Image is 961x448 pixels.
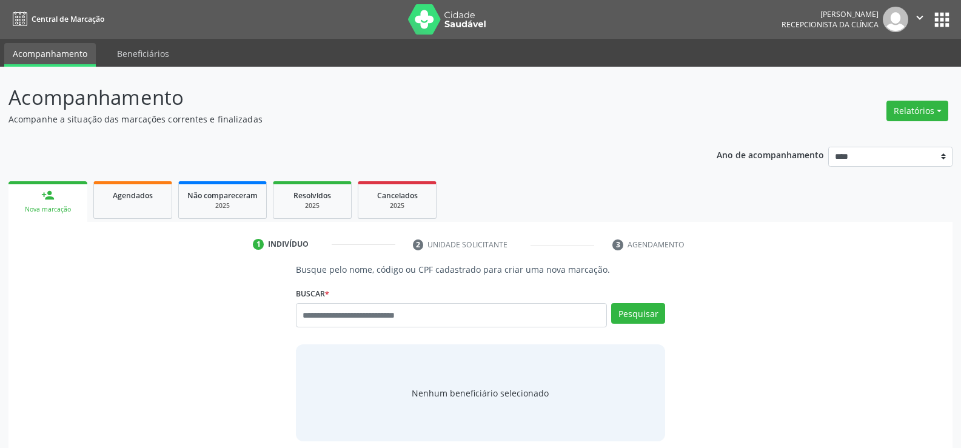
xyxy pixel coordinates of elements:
[931,9,953,30] button: apps
[611,303,665,324] button: Pesquisar
[293,190,331,201] span: Resolvidos
[377,190,418,201] span: Cancelados
[282,201,343,210] div: 2025
[886,101,948,121] button: Relatórios
[187,201,258,210] div: 2025
[883,7,908,32] img: img
[367,201,427,210] div: 2025
[296,284,329,303] label: Buscar
[8,82,669,113] p: Acompanhamento
[296,263,665,276] p: Busque pelo nome, código ou CPF cadastrado para criar uma nova marcação.
[8,9,104,29] a: Central de Marcação
[17,205,79,214] div: Nova marcação
[412,387,549,400] span: Nenhum beneficiário selecionado
[8,113,669,125] p: Acompanhe a situação das marcações correntes e finalizadas
[109,43,178,64] a: Beneficiários
[717,147,824,162] p: Ano de acompanhamento
[187,190,258,201] span: Não compareceram
[782,19,879,30] span: Recepcionista da clínica
[908,7,931,32] button: 
[253,239,264,250] div: 1
[113,190,153,201] span: Agendados
[4,43,96,67] a: Acompanhamento
[268,239,309,250] div: Indivíduo
[41,189,55,202] div: person_add
[913,11,926,24] i: 
[782,9,879,19] div: [PERSON_NAME]
[32,14,104,24] span: Central de Marcação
